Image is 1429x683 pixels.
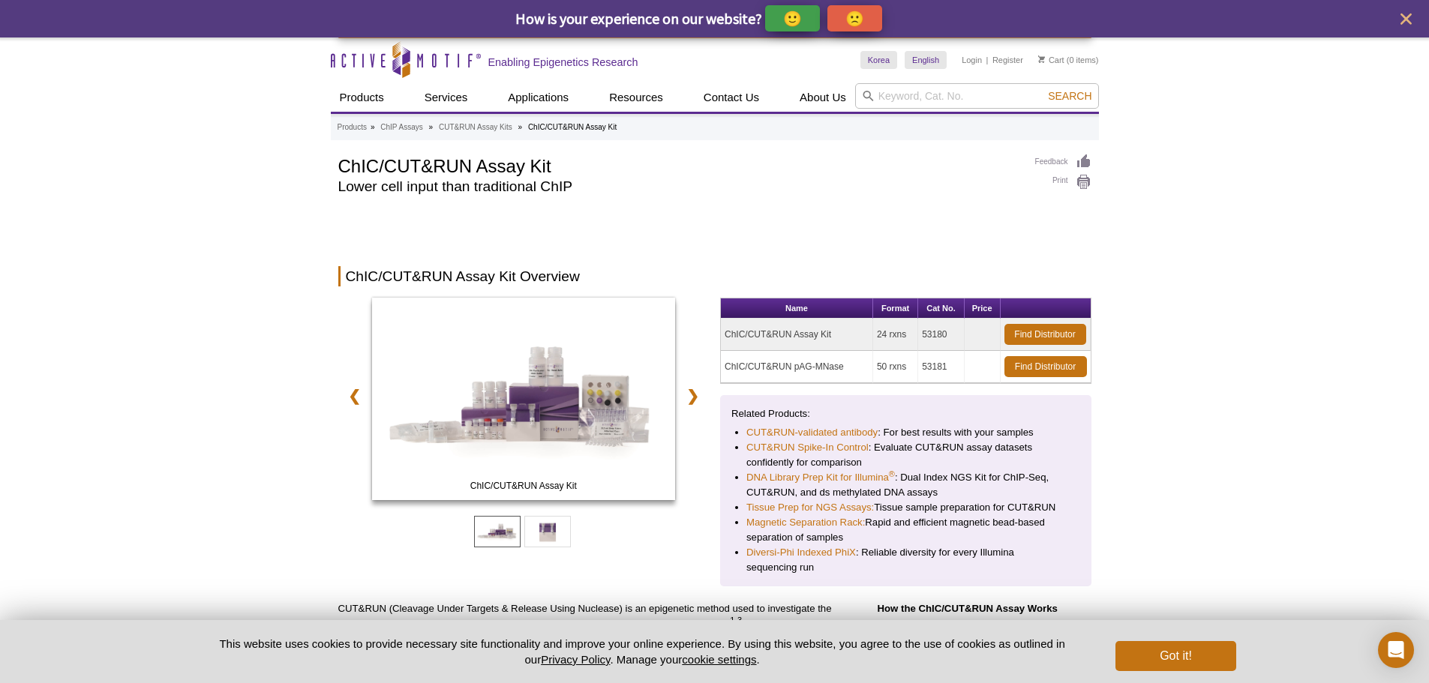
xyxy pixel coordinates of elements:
a: Login [962,55,982,65]
td: ChIC/CUT&RUN Assay Kit [721,319,873,351]
button: close [1397,10,1415,28]
img: Your Cart [1038,55,1045,63]
div: Open Intercom Messenger [1378,632,1414,668]
h2: Enabling Epigenetics Research [488,55,638,69]
span: Search [1048,90,1091,102]
a: CUT&RUN Spike-In Control [746,440,869,455]
a: Contact Us [695,83,768,112]
th: Name [721,298,873,319]
a: Privacy Policy [541,653,610,666]
p: 🙁 [845,9,864,28]
td: 24 rxns [873,319,918,351]
a: Resources [600,83,672,112]
a: About Us [791,83,855,112]
p: Related Products: [731,406,1080,421]
a: ChIC/CUT&RUN Assay Kit [372,298,676,505]
li: | [986,51,989,69]
a: Print [1035,174,1091,190]
a: Products [338,121,367,134]
td: 53180 [918,319,965,351]
button: Search [1043,89,1096,103]
a: Register [992,55,1023,65]
strong: How the ChIC/CUT&RUN Assay Works [877,603,1057,614]
li: Rapid and efficient magnetic bead-based separation of samples [746,515,1065,545]
a: ❮ [338,379,371,413]
span: ChIC/CUT&RUN Assay Kit [375,478,672,493]
li: » [518,123,523,131]
li: » [371,123,375,131]
th: Cat No. [918,298,965,319]
a: Applications [499,83,578,112]
a: Korea [860,51,897,69]
a: Tissue Prep for NGS Assays: [746,500,874,515]
a: Diversi-Phi Indexed PhiX [746,545,856,560]
span: How is your experience on our website? [515,9,762,28]
li: Tissue sample preparation for CUT&RUN [746,500,1065,515]
a: English [905,51,947,69]
a: Services [416,83,477,112]
button: cookie settings [682,653,756,666]
button: Got it! [1115,641,1235,671]
a: Feedback [1035,154,1091,170]
li: ChIC/CUT&RUN Assay Kit [528,123,617,131]
a: Cart [1038,55,1064,65]
a: Products [331,83,393,112]
li: : Dual Index NGS Kit for ChIP-Seq, CUT&RUN, and ds methylated DNA assays [746,470,1065,500]
a: DNA Library Prep Kit for Illumina® [746,470,895,485]
img: ChIC/CUT&RUN Assay Kit [372,298,676,500]
td: 50 rxns [873,351,918,383]
a: Find Distributor [1004,324,1086,345]
p: 🙂 [783,9,802,28]
p: CUT&RUN (Cleavage Under Targets & Release Using Nuclease) is an epigenetic method used to investi... [338,601,833,676]
td: ChIC/CUT&RUN pAG-MNase [721,351,873,383]
a: CUT&RUN-validated antibody [746,425,878,440]
h2: ChIC/CUT&RUN Assay Kit Overview [338,266,1091,286]
a: ChIP Assays [380,121,423,134]
a: ❯ [677,379,709,413]
a: Find Distributor [1004,356,1087,377]
sup: 1-3 [730,616,742,625]
p: This website uses cookies to provide necessary site functionality and improve your online experie... [194,636,1091,667]
h1: ChIC/CUT&RUN Assay Kit [338,154,1020,176]
li: » [429,123,434,131]
li: (0 items) [1038,51,1099,69]
a: Magnetic Separation Rack: [746,515,865,530]
sup: ® [889,469,895,478]
th: Price [965,298,1001,319]
li: : Evaluate CUT&RUN assay datasets confidently for comparison [746,440,1065,470]
li: : Reliable diversity for every Illumina sequencing run [746,545,1065,575]
th: Format [873,298,918,319]
td: 53181 [918,351,965,383]
input: Keyword, Cat. No. [855,83,1099,109]
h2: Lower cell input than traditional ChIP [338,180,1020,193]
a: CUT&RUN Assay Kits [439,121,512,134]
li: : For best results with your samples [746,425,1065,440]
